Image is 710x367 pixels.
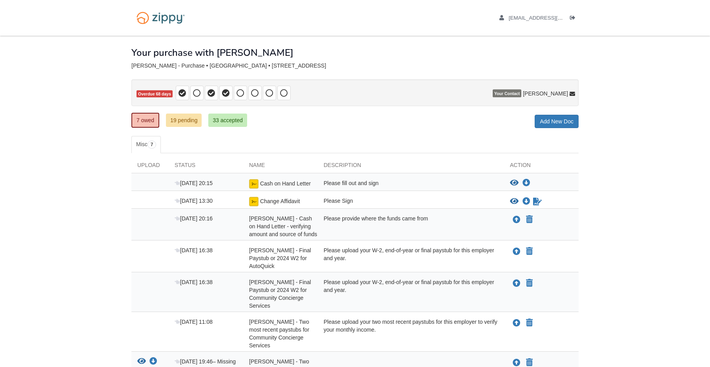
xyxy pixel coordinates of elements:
h1: Your purchase with [PERSON_NAME] [131,48,293,58]
a: Sign Form [532,197,543,206]
span: Cash on Hand Letter [260,180,311,187]
div: Please fill out and sign [318,179,504,189]
button: Upload Cody Steerman - Final Paystub or 2024 W2 for AutoQuick [512,246,521,257]
a: Download Debbie Steerman - Two most recent paystubs for Henry County Board of Education - April 2... [149,359,157,365]
a: 7 owed [131,113,159,128]
div: [PERSON_NAME] - Purchase • [GEOGRAPHIC_DATA] • [STREET_ADDRESS] [131,62,579,69]
span: [PERSON_NAME] - Cash on Hand Letter - verifying amount and source of funds [249,215,317,237]
span: [DATE] 16:38 [175,247,213,253]
button: View Cash on Hand Letter [510,179,519,187]
button: Upload Cody Steerman - Two most recent paystubs for Community Concierge Services [512,318,521,328]
a: 19 pending [166,114,202,127]
button: Upload Cody Steerman - Final Paystub or 2024 W2 for Community Concierge Services [512,278,521,288]
span: debsteerman@yahoo.com [509,15,599,21]
button: Declare Cody Steerman - Final Paystub or 2024 W2 for Community Concierge Services not applicable [525,279,533,288]
a: Misc [131,136,161,153]
div: Name [243,161,318,173]
div: Please upload your W-2, end-of-year or final paystub for this employer and year. [318,246,504,270]
span: [PERSON_NAME] [523,90,568,97]
span: Your Contact [493,90,521,97]
div: Status [169,161,243,173]
span: 7 [147,141,157,149]
span: [DATE] 20:15 [175,180,213,186]
a: 33 accepted [208,114,247,127]
a: Download Change Affidavit [522,198,530,205]
div: Please upload your two most recent paystubs for this employer to verify your monthly income. [318,318,504,349]
span: [DATE] 20:16 [175,215,213,222]
div: Upload [131,161,169,173]
div: Action [504,161,579,173]
img: Logo [131,8,190,28]
button: Declare Cody Steerman - Final Paystub or 2024 W2 for AutoQuick not applicable [525,247,533,256]
button: View Change Affidavit [510,198,519,206]
div: Please provide where the funds came from [318,215,504,238]
a: Add New Doc [535,115,579,128]
a: edit profile [499,15,599,23]
button: Declare Cody Steerman - Cash on Hand Letter - verifying amount and source of funds not applicable [525,215,533,224]
span: [PERSON_NAME] - Two most recent paystubs for Community Concierge Services [249,319,309,349]
span: Change Affidavit [260,198,300,204]
button: View Debbie Steerman - Two most recent paystubs for Henry County Board of Education - April 2025 ... [137,358,146,366]
button: Declare Cody Steerman - Two most recent paystubs for Community Concierge Services not applicable [525,318,533,328]
div: Please Sign [318,197,504,206]
a: Log out [570,15,579,23]
img: esign [249,179,259,189]
div: Description [318,161,504,173]
span: [PERSON_NAME] - Final Paystub or 2024 W2 for Community Concierge Services [249,279,311,309]
span: [DATE] 11:08 [175,319,213,325]
img: Ready for you to esign [249,197,259,206]
span: [DATE] 19:46 [175,358,213,365]
span: [DATE] 13:30 [175,198,213,204]
span: [PERSON_NAME] - Final Paystub or 2024 W2 for AutoQuick [249,247,311,269]
button: Upload Cody Steerman - Cash on Hand Letter - verifying amount and source of funds [512,215,521,225]
span: [DATE] 16:38 [175,279,213,285]
a: Download Cash on Hand Letter [522,180,530,186]
div: Please upload your W-2, end-of-year or final paystub for this employer and year. [318,278,504,310]
span: Overdue 68 days [137,90,173,98]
